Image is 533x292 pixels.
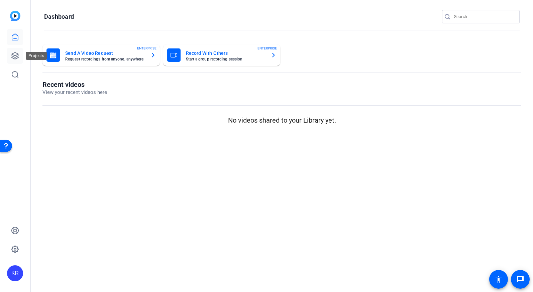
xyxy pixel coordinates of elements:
p: View your recent videos here [42,89,107,96]
p: No videos shared to your Library yet. [42,115,521,125]
mat-icon: accessibility [495,275,503,283]
mat-card-subtitle: Request recordings from anyone, anywhere [65,57,145,61]
h1: Dashboard [44,13,74,21]
div: Projects [26,52,47,60]
mat-card-title: Send A Video Request [65,49,145,57]
input: Search [454,13,514,21]
img: blue-gradient.svg [10,11,20,21]
mat-icon: message [516,275,524,283]
button: Record With OthersStart a group recording sessionENTERPRISE [163,44,281,66]
span: ENTERPRISE [257,46,277,51]
div: KR [7,265,23,281]
button: Send A Video RequestRequest recordings from anyone, anywhereENTERPRISE [42,44,160,66]
h1: Recent videos [42,81,107,89]
mat-card-subtitle: Start a group recording session [186,57,266,61]
span: ENTERPRISE [137,46,156,51]
mat-card-title: Record With Others [186,49,266,57]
